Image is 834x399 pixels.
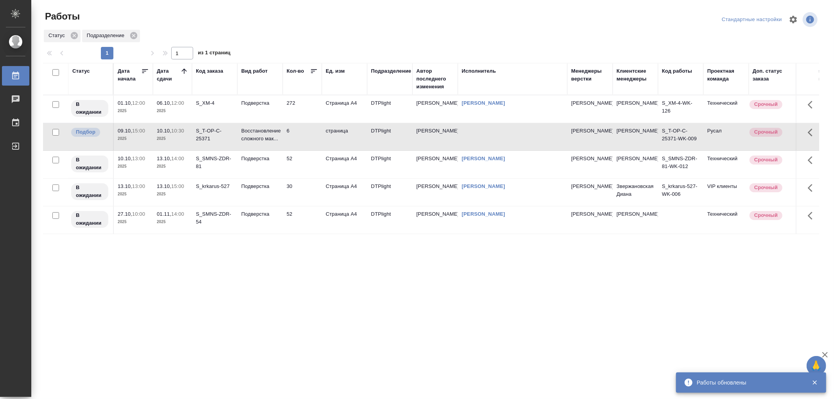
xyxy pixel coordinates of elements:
span: из 1 страниц [198,48,231,59]
td: DTPlight [367,206,413,234]
div: Дата сдачи [157,67,180,83]
td: S_XM-4-WK-126 [658,95,703,123]
td: [PERSON_NAME] [413,206,458,234]
td: Звержановская Диана [613,179,658,206]
p: 15:00 [171,183,184,189]
button: Здесь прячутся важные кнопки [803,123,822,142]
button: Здесь прячутся важные кнопки [803,206,822,225]
td: Страница А4 [322,179,367,206]
td: 6 [283,123,322,150]
span: Посмотреть информацию [803,12,819,27]
p: Срочный [754,156,778,164]
p: 13:00 [132,183,145,189]
p: 2025 [157,107,188,115]
a: [PERSON_NAME] [462,100,505,106]
td: Технический [703,206,749,234]
div: Подразделение [82,30,140,42]
div: S_SMNS-ZDR-81 [196,155,233,170]
p: В ожидании [76,100,104,116]
td: VIP клиенты [703,179,749,206]
td: 272 [283,95,322,123]
div: Исполнитель назначен, приступать к работе пока рано [70,99,109,118]
p: 15:00 [132,128,145,134]
span: Настроить таблицу [784,10,803,29]
td: [PERSON_NAME] [413,179,458,206]
div: Исполнитель назначен, приступать к работе пока рано [70,210,109,229]
div: Работы обновлены [697,379,800,386]
div: split button [720,14,784,26]
p: [PERSON_NAME] [571,99,609,107]
button: 🙏 [807,356,826,376]
p: В ожидании [76,184,104,199]
div: Можно подбирать исполнителей [70,127,109,138]
td: 30 [283,179,322,206]
p: [PERSON_NAME] [571,210,609,218]
button: Здесь прячутся важные кнопки [803,179,822,197]
button: Здесь прячутся важные кнопки [803,151,822,170]
p: 10.10, [157,128,171,134]
p: 10:30 [171,128,184,134]
span: Работы [43,10,80,23]
td: DTPlight [367,151,413,178]
div: Код заказа [196,67,223,75]
a: [PERSON_NAME] [462,211,505,217]
a: [PERSON_NAME] [462,156,505,161]
p: 12:00 [132,100,145,106]
div: Проектная команда [707,67,745,83]
td: DTPlight [367,123,413,150]
td: [PERSON_NAME] [413,151,458,178]
p: 13.10, [118,183,132,189]
p: Подверстка [241,155,279,163]
p: [PERSON_NAME] [571,155,609,163]
td: S_krkarus-527-WK-006 [658,179,703,206]
p: 2025 [118,218,149,226]
p: 01.11, [157,211,171,217]
td: Русал [703,123,749,150]
p: 2025 [157,163,188,170]
p: Подбор [76,128,95,136]
div: Вид работ [241,67,268,75]
p: 01.10, [118,100,132,106]
p: 2025 [118,163,149,170]
p: Срочный [754,211,778,219]
p: 27.10, [118,211,132,217]
td: [PERSON_NAME] [613,123,658,150]
p: 13:00 [132,156,145,161]
p: 09.10, [118,128,132,134]
div: Менеджеры верстки [571,67,609,83]
p: Срочный [754,128,778,136]
td: 52 [283,151,322,178]
p: Статус [48,32,68,39]
td: 52 [283,206,322,234]
td: [PERSON_NAME] [413,123,458,150]
p: 2025 [118,135,149,143]
p: [PERSON_NAME] [571,127,609,135]
div: Исполнитель [462,67,496,75]
p: 13.10, [157,183,171,189]
p: 10:00 [132,211,145,217]
p: Восстановление сложного мак... [241,127,279,143]
div: S_XM-4 [196,99,233,107]
td: S_SMNS-ZDR-81-WK-012 [658,151,703,178]
p: 2025 [157,135,188,143]
p: [PERSON_NAME] [571,183,609,190]
td: Технический [703,95,749,123]
div: Дата начала [118,67,141,83]
td: страница [322,123,367,150]
p: 2025 [118,190,149,198]
td: [PERSON_NAME] [413,95,458,123]
div: Исполнитель назначен, приступать к работе пока рано [70,183,109,201]
div: Статус [44,30,81,42]
td: [PERSON_NAME] [613,95,658,123]
p: 14:00 [171,211,184,217]
p: 2025 [118,107,149,115]
p: Срочный [754,184,778,191]
span: 🙏 [810,358,823,374]
div: S_SMNS-ZDR-54 [196,210,233,226]
p: 12:00 [171,100,184,106]
div: S_T-OP-C-25371 [196,127,233,143]
p: 06.10, [157,100,171,106]
a: [PERSON_NAME] [462,183,505,189]
p: Подверстка [241,183,279,190]
div: S_krkarus-527 [196,183,233,190]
